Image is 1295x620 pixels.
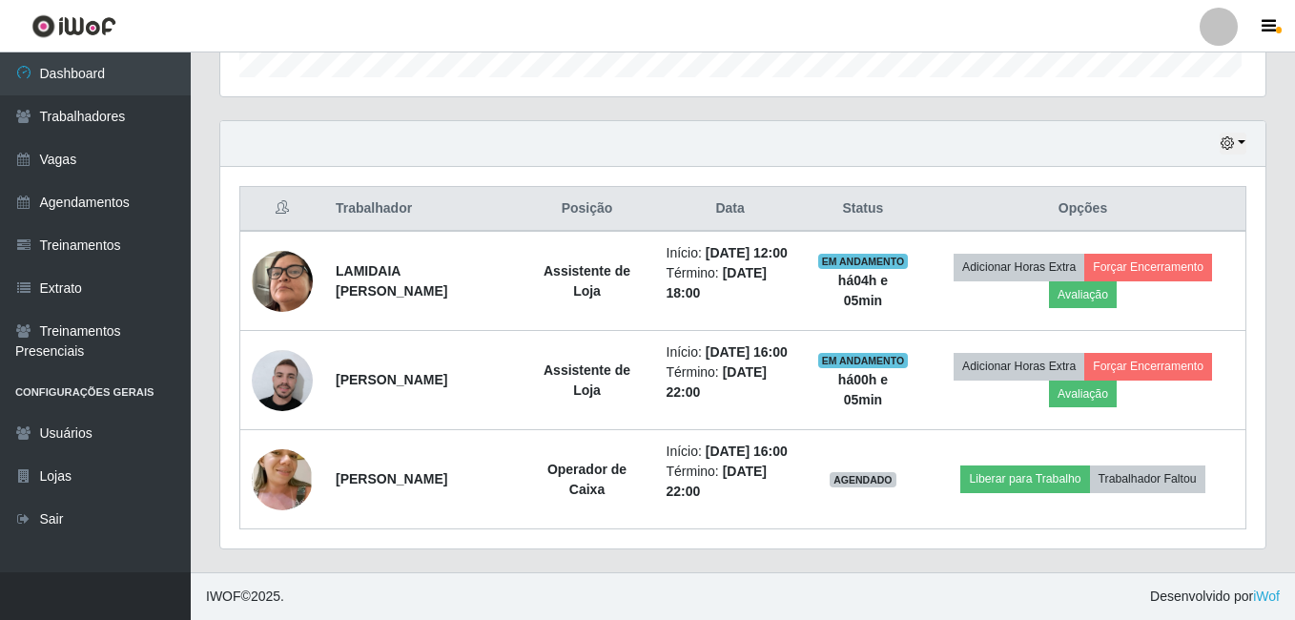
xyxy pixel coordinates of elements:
img: CoreUI Logo [31,14,116,38]
strong: LAMIDAIA [PERSON_NAME] [336,263,447,299]
img: 1738025052113.jpeg [252,227,313,336]
strong: [PERSON_NAME] [336,372,447,387]
a: iWof [1253,589,1280,604]
img: 1752702642595.jpeg [252,423,313,537]
strong: Assistente de Loja [544,362,630,398]
span: © 2025 . [206,587,284,607]
button: Forçar Encerramento [1084,353,1212,380]
time: [DATE] 16:00 [706,444,788,459]
strong: há 00 h e 05 min [838,372,888,407]
li: Início: [667,243,794,263]
button: Trabalhador Faltou [1090,465,1205,492]
button: Liberar para Trabalho [960,465,1089,492]
button: Adicionar Horas Extra [954,254,1084,280]
span: Desenvolvido por [1150,587,1280,607]
th: Status [806,187,920,232]
button: Forçar Encerramento [1084,254,1212,280]
li: Início: [667,442,794,462]
button: Avaliação [1049,281,1117,308]
li: Início: [667,342,794,362]
th: Posição [520,187,655,232]
span: IWOF [206,589,241,604]
strong: Operador de Caixa [547,462,627,497]
span: EM ANDAMENTO [818,353,909,368]
th: Data [655,187,806,232]
time: [DATE] 16:00 [706,344,788,360]
strong: [PERSON_NAME] [336,471,447,486]
li: Término: [667,462,794,502]
th: Opções [920,187,1245,232]
time: [DATE] 12:00 [706,245,788,260]
button: Adicionar Horas Extra [954,353,1084,380]
strong: Assistente de Loja [544,263,630,299]
strong: há 04 h e 05 min [838,273,888,308]
span: AGENDADO [830,472,896,487]
img: 1744226938039.jpeg [252,346,313,415]
button: Avaliação [1049,381,1117,407]
li: Término: [667,362,794,403]
li: Término: [667,263,794,303]
span: EM ANDAMENTO [818,254,909,269]
th: Trabalhador [324,187,520,232]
